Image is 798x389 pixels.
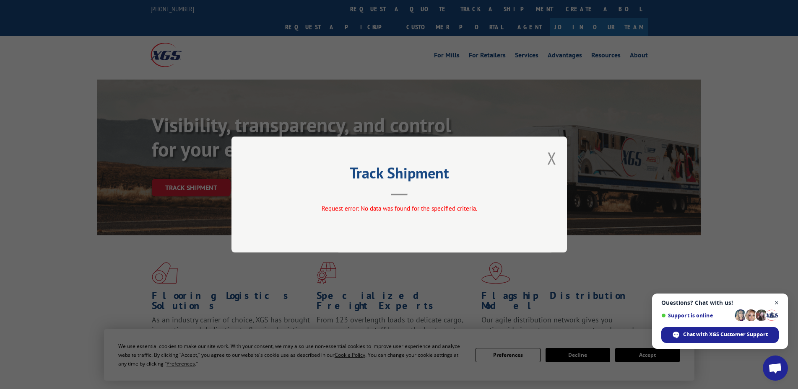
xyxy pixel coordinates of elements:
[683,331,768,338] span: Chat with XGS Customer Support
[273,167,525,183] h2: Track Shipment
[321,204,477,212] span: Request error: No data was found for the specified criteria.
[661,312,732,319] span: Support is online
[661,327,779,343] div: Chat with XGS Customer Support
[772,298,782,308] span: Close chat
[547,147,556,169] button: Close modal
[661,299,779,306] span: Questions? Chat with us!
[763,356,788,381] div: Open chat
